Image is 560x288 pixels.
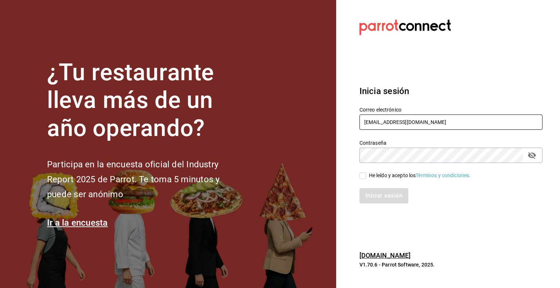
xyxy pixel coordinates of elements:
[369,172,471,179] div: He leído y acepto los
[47,218,108,228] a: Ir a la encuesta
[359,261,542,268] p: V1.70.6 - Parrot Software, 2025.
[359,114,542,130] input: Ingresa tu correo electrónico
[359,107,542,112] label: Correo electrónico
[526,149,538,161] button: passwordField
[416,172,471,178] a: Términos y condiciones.
[359,140,542,145] label: Contraseña
[47,59,244,143] h1: ¿Tu restaurante lleva más de un año operando?
[47,157,244,202] h2: Participa en la encuesta oficial del Industry Report 2025 de Parrot. Te toma 5 minutos y puede se...
[359,85,542,98] h3: Inicia sesión
[359,252,411,259] a: [DOMAIN_NAME]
